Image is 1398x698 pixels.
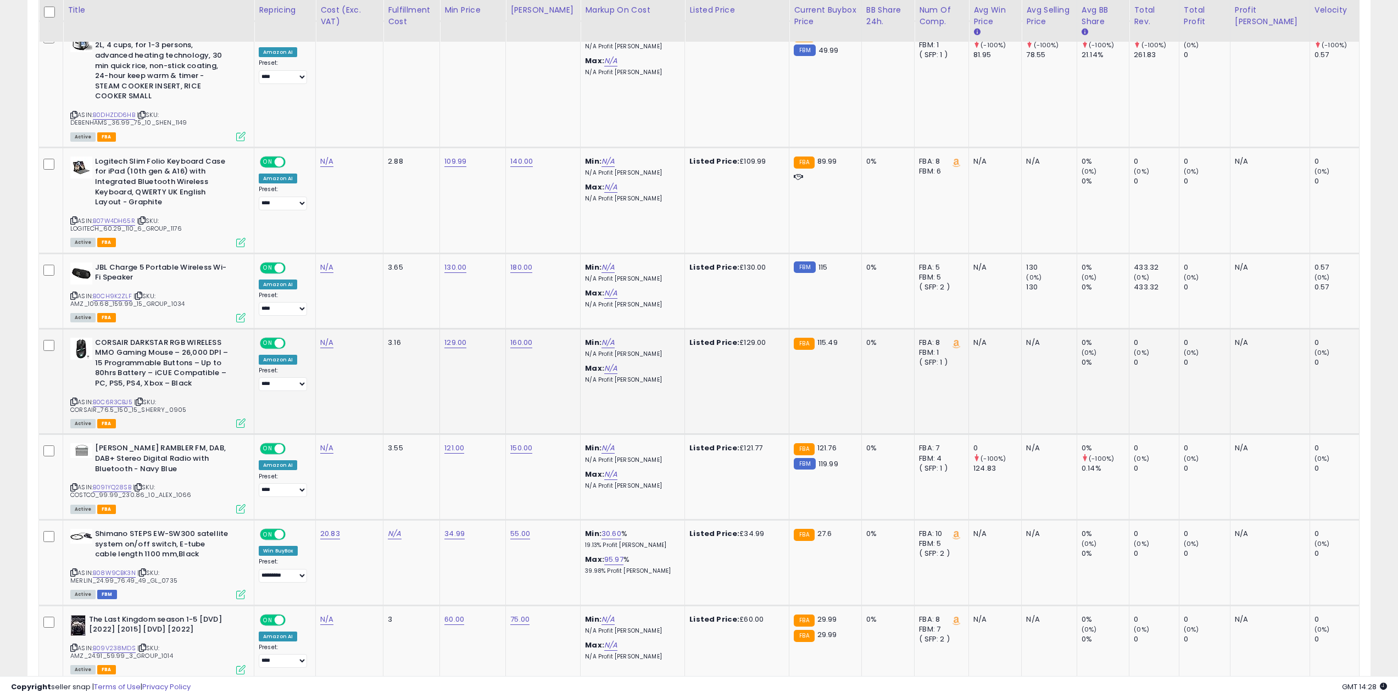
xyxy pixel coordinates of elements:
[1134,464,1179,473] div: 0
[601,337,615,348] a: N/A
[866,157,906,166] div: 0%
[1026,157,1068,166] div: N/A
[93,398,132,407] a: B0C6R3CBJ5
[1184,338,1230,348] div: 0
[1184,464,1230,473] div: 0
[585,482,676,490] p: N/A Profit [PERSON_NAME]
[70,30,246,140] div: ASIN:
[261,530,275,539] span: ON
[818,459,838,469] span: 119.99
[973,529,1013,539] div: N/A
[866,615,906,624] div: 0%
[1315,263,1359,272] div: 0.57
[1082,615,1129,624] div: 0%
[919,464,960,473] div: ( SFP: 1 )
[510,528,530,539] a: 55.00
[1134,273,1149,282] small: (0%)
[601,614,615,625] a: N/A
[1082,348,1097,357] small: (0%)
[1134,539,1149,548] small: (0%)
[1315,338,1359,348] div: 0
[142,682,191,692] a: Privacy Policy
[919,282,960,292] div: ( SFP: 2 )
[1235,157,1301,166] div: N/A
[585,195,676,203] p: N/A Profit [PERSON_NAME]
[70,263,92,284] img: 41iml7fGVjL._SL40_.jpg
[601,156,615,167] a: N/A
[585,337,601,348] b: Min:
[1026,443,1068,453] div: N/A
[70,443,92,458] img: 31MDziFTbSS._SL40_.jpg
[93,644,136,653] a: B09V238MDS
[70,615,246,673] div: ASIN:
[604,469,617,480] a: N/A
[444,4,501,16] div: Min Price
[689,156,739,166] b: Listed Price:
[70,238,96,247] span: All listings currently available for purchase on Amazon
[1082,539,1097,548] small: (0%)
[444,443,464,454] a: 121.00
[259,4,311,16] div: Repricing
[1184,529,1230,539] div: 0
[919,358,960,367] div: ( SFP: 1 )
[1322,41,1347,49] small: (-100%)
[601,528,621,539] a: 30.60
[1184,157,1230,166] div: 0
[1082,273,1097,282] small: (0%)
[973,4,1017,27] div: Avg Win Price
[794,157,814,169] small: FBA
[1184,176,1230,186] div: 0
[1134,615,1179,624] div: 0
[585,469,604,479] b: Max:
[95,30,229,104] b: Midea rice cooker with 9 functions, 2L, 4 cups, for 1-3 persons, advanced heating technology, 30 ...
[97,132,116,142] span: FBA
[70,590,96,599] span: All listings currently available for purchase on Amazon
[689,263,781,272] div: £130.00
[919,539,960,549] div: FBM: 5
[919,166,960,176] div: FBM: 6
[1184,454,1199,463] small: (0%)
[1315,529,1359,539] div: 0
[97,505,116,514] span: FBA
[1184,41,1199,49] small: (0%)
[585,614,601,624] b: Min:
[95,157,229,210] b: Logitech Slim Folio Keyboard Case for iPad (10th gen & A16) with Integrated Bluetooth Wireless Ke...
[1082,464,1129,473] div: 0.14%
[284,530,302,539] span: OFF
[1082,358,1129,367] div: 0%
[1026,615,1068,624] div: N/A
[973,50,1021,60] div: 81.95
[794,458,815,470] small: FBM
[1184,549,1230,559] div: 0
[1026,4,1072,27] div: Avg Selling Price
[689,615,781,624] div: £60.00
[1134,4,1174,27] div: Total Rev.
[70,263,246,321] div: ASIN:
[689,443,781,453] div: £121.77
[1026,50,1076,60] div: 78.55
[70,132,96,142] span: All listings currently available for purchase on Amazon
[261,338,275,348] span: ON
[973,27,980,37] small: Avg Win Price.
[585,555,676,575] div: %
[1026,263,1076,272] div: 130
[1235,4,1305,27] div: Profit [PERSON_NAME]
[97,419,116,428] span: FBA
[259,367,307,392] div: Preset:
[510,614,530,625] a: 75.00
[919,549,960,559] div: ( SFP: 2 )
[817,614,837,624] span: 29.99
[866,529,906,539] div: 0%
[585,541,676,549] p: 19.13% Profit [PERSON_NAME]
[585,376,676,384] p: N/A Profit [PERSON_NAME]
[1082,549,1129,559] div: 0%
[1315,176,1359,186] div: 0
[1134,348,1149,357] small: (0%)
[1315,167,1330,176] small: (0%)
[981,41,1006,49] small: (-100%)
[70,568,177,585] span: | SKU: MERLIN_24.99_76.49_49_GL_0735
[1315,549,1359,559] div: 0
[70,292,185,308] span: | SKU: AMZ_109.68_159.99_15_GROUP_1034
[388,157,431,166] div: 2.88
[585,350,676,358] p: N/A Profit [PERSON_NAME]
